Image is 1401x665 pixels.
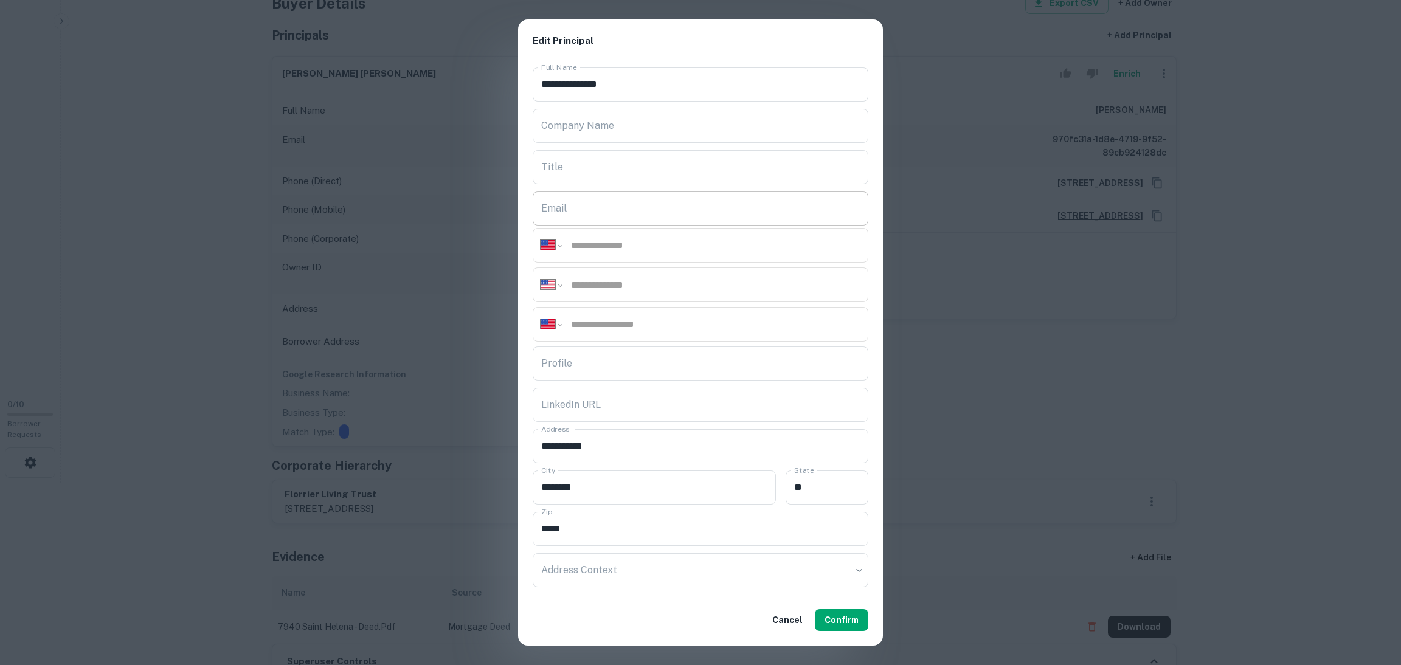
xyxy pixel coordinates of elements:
label: Address [541,424,569,434]
button: Cancel [767,609,808,631]
button: Confirm [815,609,868,631]
label: Zip [541,506,552,517]
label: Full Name [541,62,577,72]
label: City [541,465,555,475]
div: ​ [533,553,868,587]
iframe: Chat Widget [1340,568,1401,626]
h2: Edit Principal [518,19,883,63]
label: State [794,465,814,475]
